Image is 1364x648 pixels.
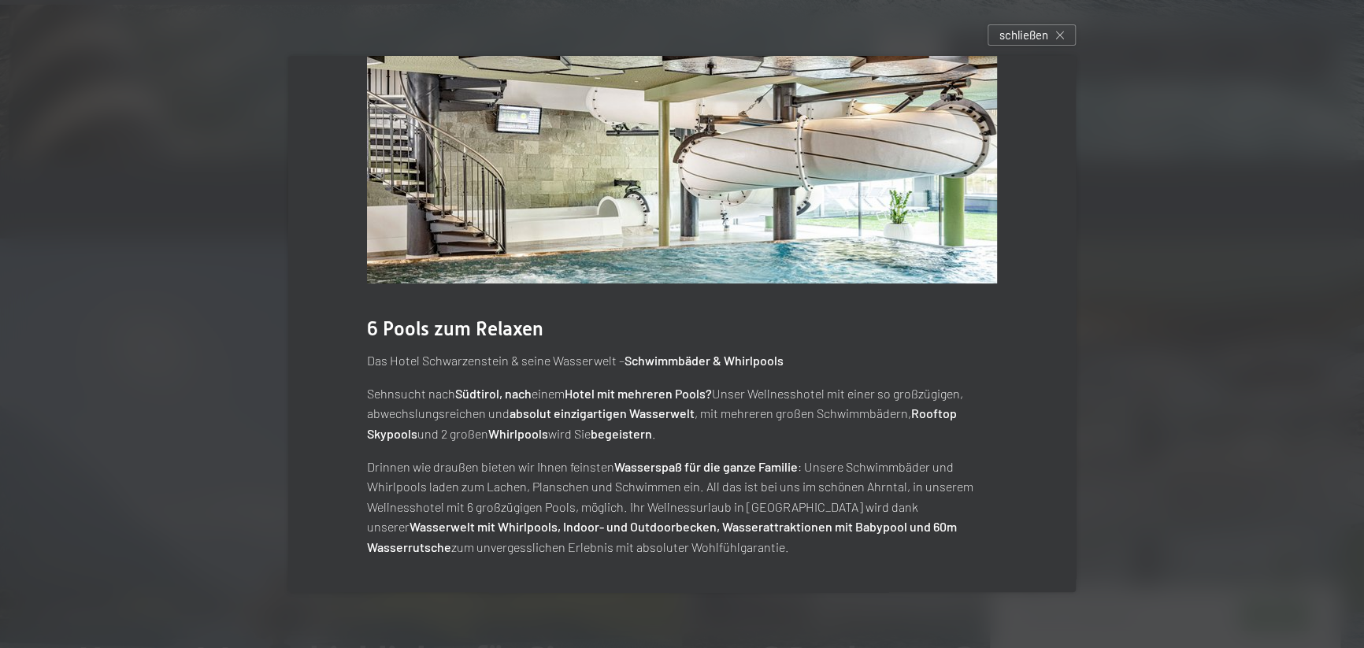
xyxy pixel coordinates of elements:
strong: Südtirol, nach [455,386,532,401]
strong: Rooftop Skypools [367,405,957,441]
p: Sehnsucht nach einem Unser Wellnesshotel mit einer so großzügigen, abwechslungsreichen und , mit ... [367,383,997,444]
p: Das Hotel Schwarzenstein & seine Wasserwelt – [367,350,997,371]
strong: Whirlpools [488,426,548,441]
strong: Wasserspaß für die ganze Familie [614,459,798,474]
span: 6 Pools zum Relaxen [367,317,543,340]
strong: begeistern [591,426,652,441]
strong: Hotel mit mehreren Pools? [565,386,712,401]
strong: absolut einzigartigen Wasserwelt [510,405,695,420]
strong: Schwimmbäder & Whirlpools [625,353,784,368]
p: Drinnen wie draußen bieten wir Ihnen feinsten : Unsere Schwimmbäder und Whirlpools laden zum Lach... [367,457,997,557]
strong: Wasserwelt mit Whirlpools, Indoor- und Outdoorbecken, Wasserattraktionen mit Babypool und 60m Was... [367,519,957,554]
img: Urlaub - Schwimmbad - Sprudelbänke - Babybecken uvw. [367,14,997,283]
